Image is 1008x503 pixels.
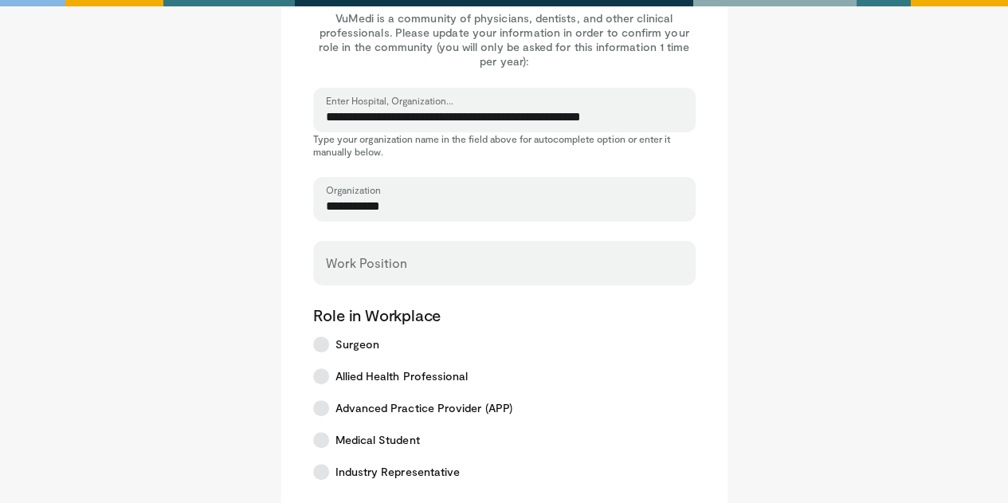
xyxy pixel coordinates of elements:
[335,432,420,448] span: Medical Student
[313,11,696,69] p: VuMedi is a community of physicians, dentists, and other clinical professionals. Please update yo...
[335,368,469,384] span: Allied Health Professional
[335,464,461,480] span: Industry Representative
[326,183,381,196] label: Organization
[335,400,512,416] span: Advanced Practice Provider (APP)
[326,94,453,107] label: Enter Hospital, Organization...
[326,247,407,279] label: Work Position
[313,132,696,158] p: Type your organization name in the field above for autocomplete option or enter it manually below.
[313,305,696,325] p: Role in Workplace
[335,336,380,352] span: Surgeon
